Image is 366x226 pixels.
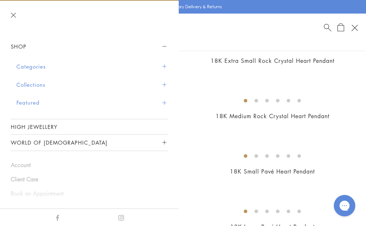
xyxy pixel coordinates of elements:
a: 18K Extra Small Rock Crystal Heart Pendant [211,57,335,65]
a: Open Shopping Bag [337,23,344,32]
a: Book an Appointment [11,190,168,197]
a: High Jewellery [11,119,168,134]
a: Client Care [11,175,168,183]
button: Featured [16,94,168,112]
button: Open navigation [348,22,361,34]
a: Account [11,161,168,169]
button: Categories [16,57,168,76]
nav: Sidebar navigation [11,39,168,151]
button: World of [DEMOGRAPHIC_DATA] [11,135,168,151]
button: Shop [11,39,168,55]
button: Close navigation [11,12,16,18]
a: Instagram [118,213,124,221]
button: Collections [16,76,168,94]
a: Facebook [55,213,60,221]
a: Search [324,23,331,32]
p: Enjoy Complimentary Delivery & Returns [141,3,222,10]
a: 18K Small Pavé Heart Pendant [230,167,315,175]
iframe: Gorgias live chat messenger [330,192,359,219]
a: 18K Medium Rock Crystal Heart Pendant [216,112,330,120]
